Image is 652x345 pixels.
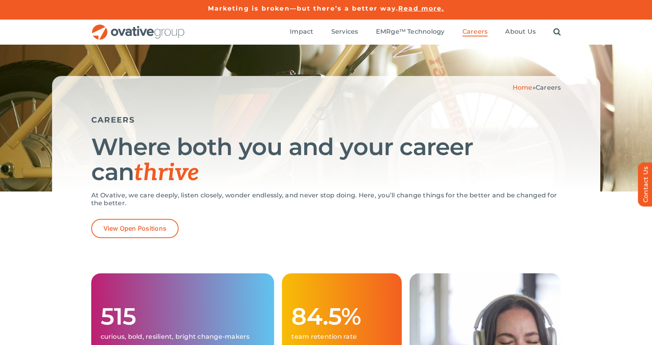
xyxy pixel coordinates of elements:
[462,28,488,36] a: Careers
[536,84,561,91] span: Careers
[91,23,185,31] a: OG_Full_horizontal_RGB
[208,5,399,12] a: Marketing is broken—but there’s a better way.
[101,304,265,329] h1: 515
[101,333,265,341] p: curious, bold, resilient, bright change-makers
[290,20,561,45] nav: Menu
[91,115,561,125] h5: CAREERS
[398,5,444,12] a: Read more.
[331,28,358,36] a: Services
[505,28,536,36] a: About Us
[91,191,561,207] p: At Ovative, we care deeply, listen closely, wonder endlessly, and never stop doing. Here, you’ll ...
[290,28,313,36] a: Impact
[91,134,561,186] h1: Where both you and your career can
[376,28,445,36] a: EMRge™ Technology
[513,84,561,91] span: »
[291,304,392,329] h1: 84.5%
[291,333,392,341] p: team retention rate
[513,84,533,91] a: Home
[134,159,199,187] span: thrive
[553,28,561,36] a: Search
[91,219,179,238] a: View Open Positions
[103,225,167,232] span: View Open Positions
